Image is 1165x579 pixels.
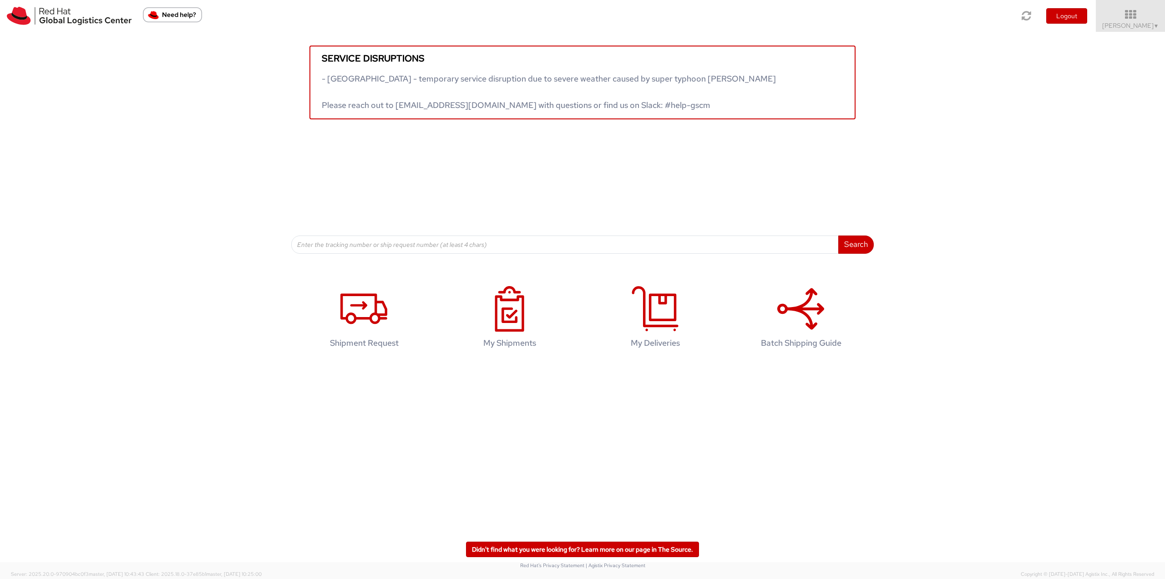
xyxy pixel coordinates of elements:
[587,277,724,362] a: My Deliveries
[1154,22,1159,30] span: ▼
[291,236,839,254] input: Enter the tracking number or ship request number (at least 4 chars)
[733,277,869,362] a: Batch Shipping Guide
[322,53,843,63] h5: Service disruptions
[838,236,874,254] button: Search
[586,562,645,569] a: | Agistix Privacy Statement
[7,7,132,25] img: rh-logistics-00dfa346123c4ec078e1.svg
[296,277,432,362] a: Shipment Request
[11,571,144,577] span: Server: 2025.20.0-970904bc0f3
[742,338,860,348] h4: Batch Shipping Guide
[206,571,262,577] span: master, [DATE] 10:25:00
[1021,571,1154,578] span: Copyright © [DATE]-[DATE] Agistix Inc., All Rights Reserved
[143,7,202,22] button: Need help?
[1046,8,1087,24] button: Logout
[451,338,568,348] h4: My Shipments
[309,46,856,119] a: Service disruptions - [GEOGRAPHIC_DATA] - temporary service disruption due to severe weather caus...
[1102,21,1159,30] span: [PERSON_NAME]
[441,277,578,362] a: My Shipments
[520,562,584,569] a: Red Hat's Privacy Statement
[466,542,699,557] a: Didn't find what you were looking for? Learn more on our page in The Source.
[89,571,144,577] span: master, [DATE] 10:43:43
[146,571,262,577] span: Client: 2025.18.0-37e85b1
[322,73,776,110] span: - [GEOGRAPHIC_DATA] - temporary service disruption due to severe weather caused by super typhoon ...
[597,338,714,348] h4: My Deliveries
[305,338,423,348] h4: Shipment Request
